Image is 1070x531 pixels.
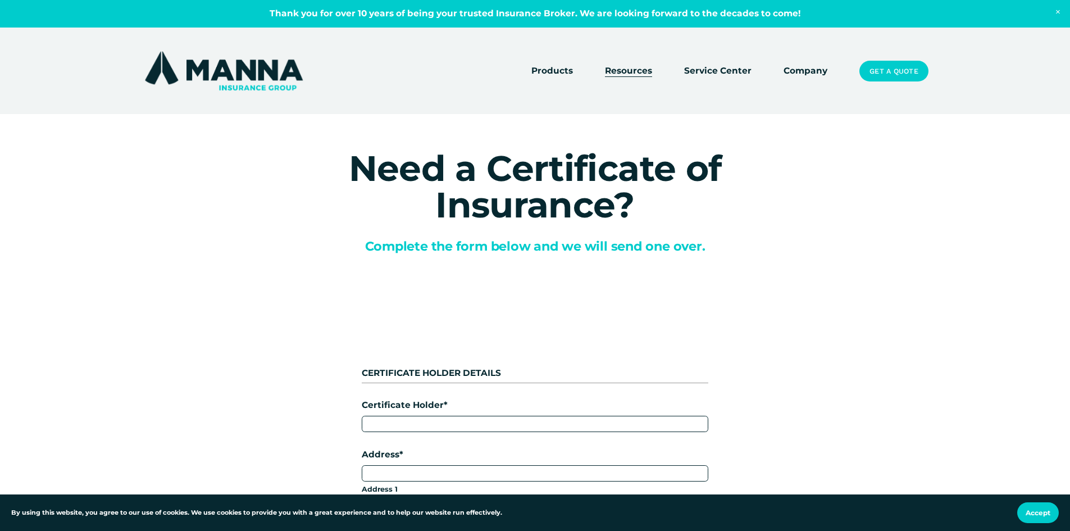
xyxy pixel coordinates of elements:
input: Address 1 [362,465,708,482]
img: Manna Insurance Group [142,49,306,93]
span: Address 1 [362,484,708,495]
span: Complete the form below and we will send one over. [365,238,705,254]
h1: Need a Certificate of Insurance? [274,150,796,223]
button: Accept [1017,502,1059,523]
a: Company [784,63,827,79]
a: Service Center [684,63,752,79]
span: Accept [1026,509,1050,517]
p: By using this website, you agree to our use of cookies. We use cookies to provide you with a grea... [11,508,502,518]
div: CERTIFICATE HOLDER DETAILS [362,366,708,380]
label: Certificate Holder [362,398,708,412]
legend: Address [362,448,403,462]
span: Resources [605,64,652,78]
span: Products [531,64,573,78]
a: folder dropdown [605,63,652,79]
a: Get a Quote [859,61,928,82]
a: folder dropdown [531,63,573,79]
